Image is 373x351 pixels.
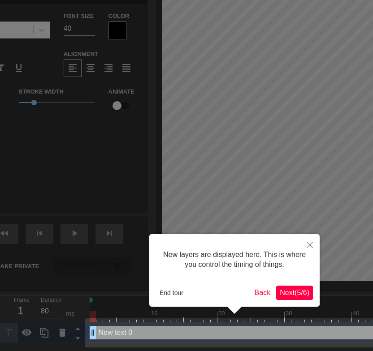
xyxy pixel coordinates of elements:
[276,286,313,300] button: Next
[280,289,309,296] span: Next ( 5 / 6 )
[300,234,320,255] button: Close
[156,241,313,279] div: New layers are displayed here. This is where you control the timing of things.
[156,286,187,300] button: End tour
[251,286,274,300] button: Back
